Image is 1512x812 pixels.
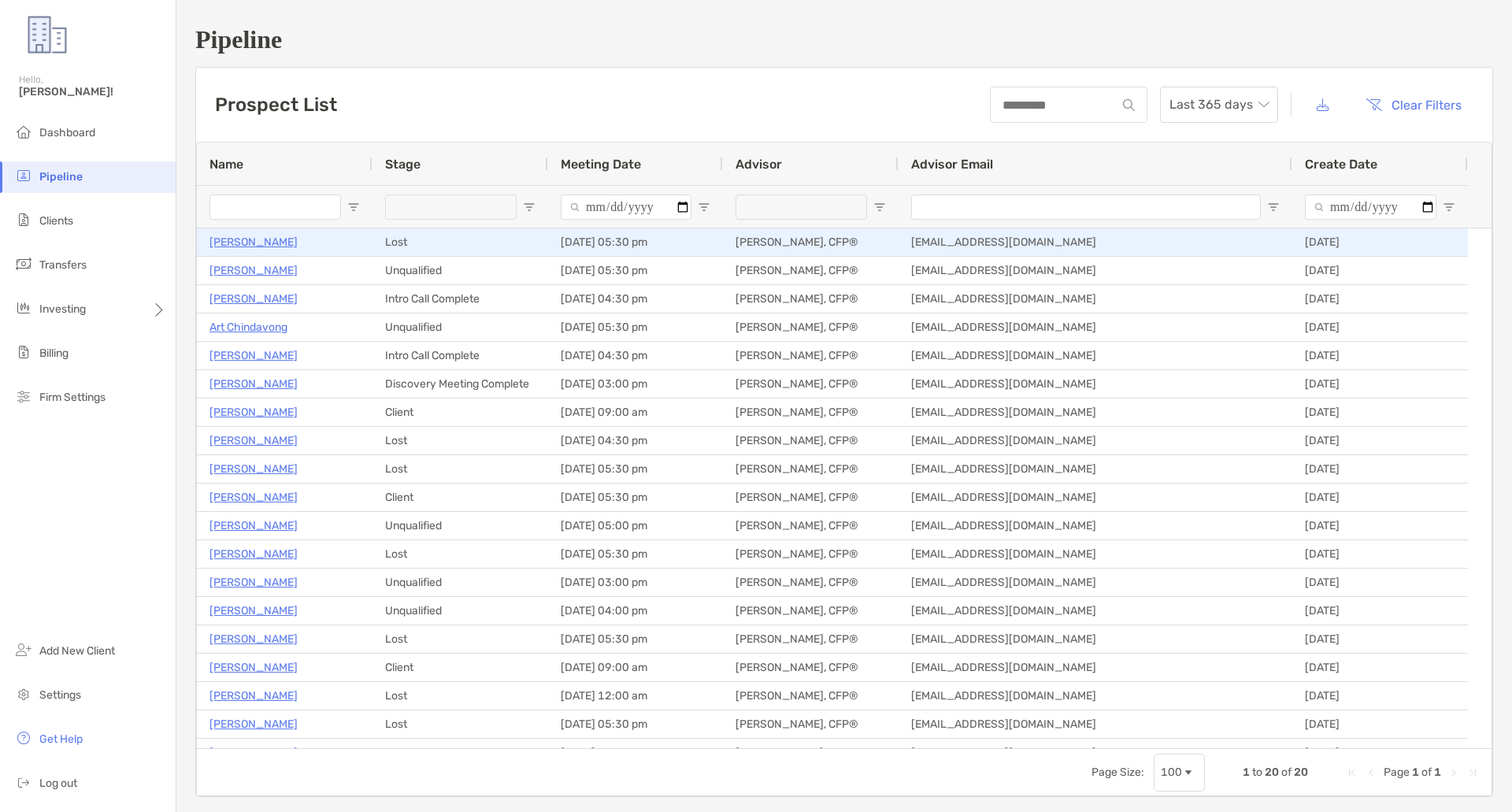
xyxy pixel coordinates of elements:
[911,195,1261,220] input: Advisor Email Filter Input
[1384,766,1410,779] span: Page
[372,739,548,766] div: Lost
[1161,766,1182,779] div: 100
[1292,597,1468,625] div: [DATE]
[1354,87,1473,122] button: Clear Filters
[723,512,899,539] div: [PERSON_NAME], CFP®
[209,459,298,479] a: [PERSON_NAME]
[39,777,77,790] span: Log out
[39,347,69,360] span: Billing
[209,658,298,677] p: [PERSON_NAME]
[209,195,341,220] input: Name Filter Input
[899,257,1292,284] div: [EMAIL_ADDRESS][DOMAIN_NAME]
[209,488,298,507] a: [PERSON_NAME]
[14,773,33,792] img: logout icon
[899,739,1292,766] div: [EMAIL_ADDRESS][DOMAIN_NAME]
[548,455,723,483] div: [DATE] 05:30 pm
[372,625,548,653] div: Lost
[723,257,899,284] div: [PERSON_NAME], CFP®
[1292,569,1468,596] div: [DATE]
[209,743,298,762] p: [PERSON_NAME]
[548,682,723,710] div: [DATE] 12:00 am
[1305,157,1377,172] span: Create Date
[1267,201,1280,213] button: Open Filter Menu
[723,342,899,369] div: [PERSON_NAME], CFP®
[723,313,899,341] div: [PERSON_NAME], CFP®
[372,257,548,284] div: Unqualified
[39,126,95,139] span: Dashboard
[1443,201,1455,213] button: Open Filter Menu
[1292,228,1468,256] div: [DATE]
[39,258,87,272] span: Transfers
[209,346,298,365] a: [PERSON_NAME]
[899,710,1292,738] div: [EMAIL_ADDRESS][DOMAIN_NAME]
[899,540,1292,568] div: [EMAIL_ADDRESS][DOMAIN_NAME]
[209,317,287,337] a: Art Chindavong
[209,374,298,394] p: [PERSON_NAME]
[1292,540,1468,568] div: [DATE]
[209,544,298,564] p: [PERSON_NAME]
[723,370,899,398] div: [PERSON_NAME], CFP®
[548,569,723,596] div: [DATE] 03:00 pm
[14,298,33,317] img: investing icon
[899,455,1292,483] div: [EMAIL_ADDRESS][DOMAIN_NAME]
[39,214,73,228] span: Clients
[1365,766,1377,779] div: Previous Page
[372,484,548,511] div: Client
[347,201,360,213] button: Open Filter Menu
[372,512,548,539] div: Unqualified
[14,210,33,229] img: clients icon
[209,516,298,536] a: [PERSON_NAME]
[372,399,548,426] div: Client
[372,228,548,256] div: Lost
[723,455,899,483] div: [PERSON_NAME], CFP®
[1421,766,1432,779] span: of
[723,739,899,766] div: [PERSON_NAME], CFP®
[899,654,1292,681] div: [EMAIL_ADDRESS][DOMAIN_NAME]
[548,313,723,341] div: [DATE] 05:30 pm
[372,682,548,710] div: Lost
[1305,195,1436,220] input: Create Date Filter Input
[899,512,1292,539] div: [EMAIL_ADDRESS][DOMAIN_NAME]
[899,682,1292,710] div: [EMAIL_ADDRESS][DOMAIN_NAME]
[1281,766,1291,779] span: of
[14,729,33,747] img: get-help icon
[195,25,1493,54] h1: Pipeline
[209,573,298,592] a: [PERSON_NAME]
[899,370,1292,398] div: [EMAIL_ADDRESS][DOMAIN_NAME]
[548,285,723,313] div: [DATE] 04:30 pm
[911,157,993,172] span: Advisor Email
[39,170,83,184] span: Pipeline
[723,710,899,738] div: [PERSON_NAME], CFP®
[39,302,86,316] span: Investing
[1292,370,1468,398] div: [DATE]
[209,431,298,450] a: [PERSON_NAME]
[209,686,298,706] a: [PERSON_NAME]
[372,313,548,341] div: Unqualified
[1294,766,1308,779] span: 20
[1292,257,1468,284] div: [DATE]
[39,644,115,658] span: Add New Client
[19,6,76,63] img: Zoe Logo
[372,370,548,398] div: Discovery Meeting Complete
[1447,766,1460,779] div: Next Page
[1292,342,1468,369] div: [DATE]
[372,455,548,483] div: Lost
[1346,766,1358,779] div: First Page
[723,399,899,426] div: [PERSON_NAME], CFP®
[209,601,298,621] a: [PERSON_NAME]
[1091,766,1144,779] div: Page Size:
[548,370,723,398] div: [DATE] 03:00 pm
[209,289,298,309] a: [PERSON_NAME]
[548,399,723,426] div: [DATE] 09:00 am
[215,94,337,116] h3: Prospect List
[548,739,723,766] div: [DATE] 10:30 am
[1292,710,1468,738] div: [DATE]
[209,261,298,280] a: [PERSON_NAME]
[899,313,1292,341] div: [EMAIL_ADDRESS][DOMAIN_NAME]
